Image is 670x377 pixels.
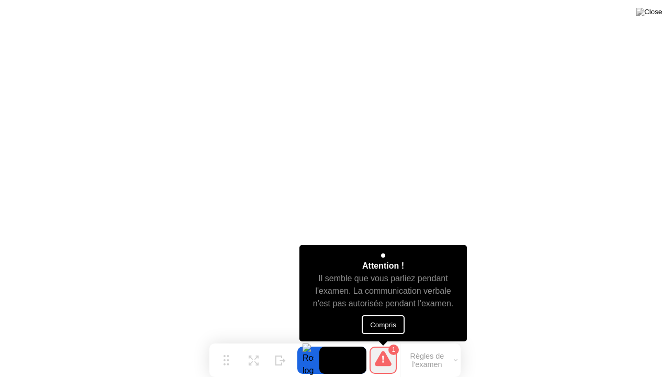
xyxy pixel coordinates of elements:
div: Il semble que vous parliez pendant l'examen. La communication verbale n'est pas autorisée pendant... [309,272,458,310]
div: Attention ! [362,260,404,272]
div: 1 [388,345,399,355]
img: Close [636,8,662,16]
button: Règles de l'examen [400,351,461,369]
button: Compris [362,315,405,334]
